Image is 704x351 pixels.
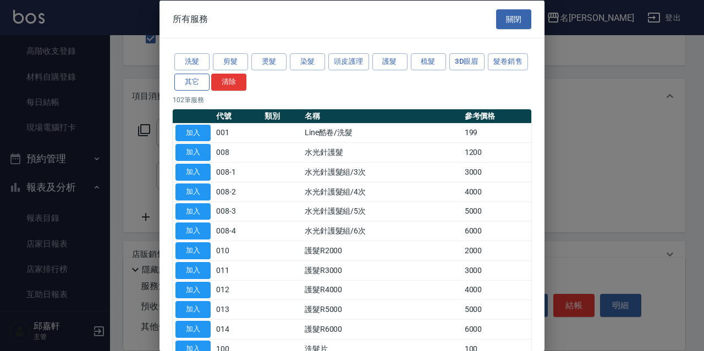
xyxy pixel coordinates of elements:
[213,53,248,70] button: 剪髮
[302,142,462,162] td: 水光針護髮
[302,260,462,280] td: 護髮R3000
[175,164,211,181] button: 加入
[213,202,262,221] td: 008-3
[211,73,246,90] button: 清除
[213,162,262,182] td: 008-1
[175,242,211,259] button: 加入
[174,53,210,70] button: 洗髮
[462,241,531,260] td: 2000
[462,142,531,162] td: 1200
[290,53,325,70] button: 染髮
[302,280,462,300] td: 護髮R4000
[213,221,262,241] td: 008-4
[462,260,531,280] td: 3000
[449,53,485,70] button: 3D眼眉
[173,94,531,104] p: 102 筆服務
[462,109,531,123] th: 參考價格
[213,280,262,300] td: 012
[302,241,462,260] td: 護髮R2000
[175,281,211,298] button: 加入
[175,183,211,200] button: 加入
[462,280,531,300] td: 4000
[213,241,262,260] td: 010
[213,109,262,123] th: 代號
[462,162,531,182] td: 3000
[175,301,211,318] button: 加入
[175,222,211,239] button: 加入
[488,53,529,70] button: 髮卷銷售
[496,9,531,29] button: 關閉
[302,109,462,123] th: 名稱
[213,182,262,202] td: 008-2
[213,123,262,143] td: 001
[175,261,211,278] button: 加入
[213,319,262,339] td: 014
[173,13,208,24] span: 所有服務
[302,319,462,339] td: 護髮R6000
[213,299,262,319] td: 013
[302,162,462,182] td: 水光針護髮組/3次
[462,182,531,202] td: 4000
[302,221,462,241] td: 水光針護髮組/6次
[302,299,462,319] td: 護髮R5000
[302,123,462,143] td: Line酷卷/洗髮
[302,182,462,202] td: 水光針護髮組/4次
[213,142,262,162] td: 008
[174,73,210,90] button: 其它
[302,202,462,221] td: 水光針護髮組/5次
[411,53,446,70] button: 梳髮
[462,299,531,319] td: 5000
[175,321,211,338] button: 加入
[462,202,531,221] td: 5000
[462,319,531,339] td: 6000
[328,53,369,70] button: 頭皮護理
[251,53,287,70] button: 燙髮
[372,53,408,70] button: 護髮
[175,124,211,141] button: 加入
[462,123,531,143] td: 199
[262,109,302,123] th: 類別
[175,203,211,220] button: 加入
[213,260,262,280] td: 011
[175,144,211,161] button: 加入
[462,221,531,241] td: 6000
